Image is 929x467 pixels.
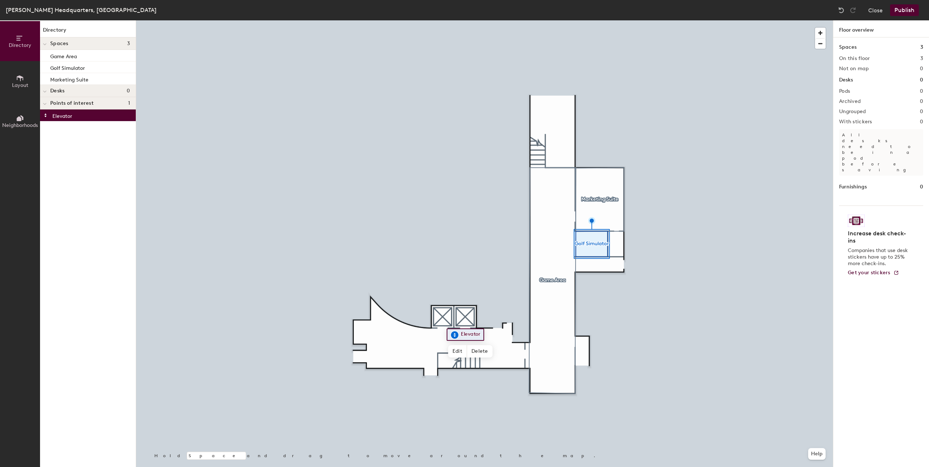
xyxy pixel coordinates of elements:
h1: 3 [920,43,923,51]
h2: 0 [920,109,923,115]
h4: Increase desk check-ins [848,230,910,244]
h2: Ungrouped [839,109,866,115]
h2: 0 [920,119,923,125]
button: Close [868,4,883,16]
h2: 0 [920,66,923,72]
h2: Not on map [839,66,869,72]
h2: 0 [920,88,923,94]
span: Neighborhoods [2,122,38,128]
div: [PERSON_NAME] Headquarters, [GEOGRAPHIC_DATA] [6,5,157,15]
h1: 0 [920,183,923,191]
p: All desks need to be in a pod before saving [839,129,923,176]
h2: 3 [920,56,923,61]
h1: 0 [920,76,923,84]
a: Get your stickers [848,270,899,276]
h2: Pods [839,88,850,94]
h1: Furnishings [839,183,867,191]
span: Spaces [50,41,68,47]
span: 0 [127,88,130,94]
span: Get your stickers [848,270,890,276]
span: Layout [12,82,28,88]
span: Edit [448,345,467,358]
h1: Directory [40,26,136,37]
span: 3 [127,41,130,47]
h2: On this floor [839,56,870,61]
h2: Archived [839,99,861,104]
p: Companies that use desk stickers have up to 25% more check-ins. [848,247,910,267]
span: Delete [467,345,493,358]
span: Points of interest [50,100,94,106]
span: Directory [9,42,31,48]
span: Desks [50,88,64,94]
h1: Spaces [839,43,857,51]
p: Marketing Suite [50,75,88,83]
img: Redo [849,7,857,14]
button: Help [808,448,826,460]
h1: Floor overview [833,20,929,37]
button: Publish [890,4,919,16]
img: Sticker logo [848,215,865,227]
p: Game Area [50,51,77,60]
h2: 0 [920,99,923,104]
img: Undo [838,7,845,14]
p: Elevator [52,111,72,119]
p: Golf Simulator [50,63,85,71]
h1: Desks [839,76,853,84]
h2: With stickers [839,119,872,125]
span: 1 [128,100,130,106]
